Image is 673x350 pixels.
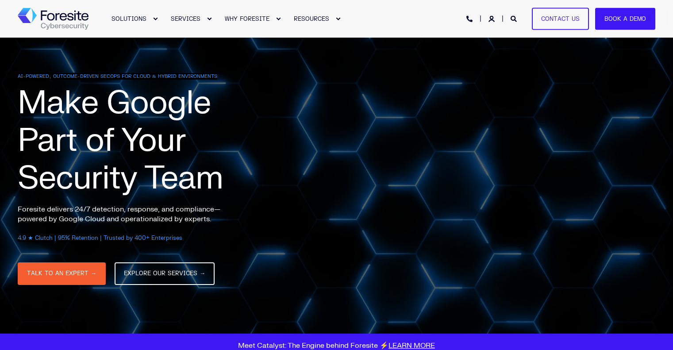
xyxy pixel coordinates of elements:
[18,235,182,242] span: 4.9 ★ Clutch | 95% Retention | Trusted by 400+ Enterprises
[294,15,329,22] span: RESOURCES
[388,341,435,350] a: LEARN MORE
[18,8,88,30] a: Back to Home
[18,73,217,80] span: AI-POWERED, OUTCOME-DRIVEN SECOPS FOR CLOUD & HYBRID ENVIRONMENTS
[238,341,435,350] span: Meet Catalyst: The Engine behind Foresite ⚡️
[207,16,212,22] div: Expand SERVICES
[225,15,269,22] span: WHY FORESITE
[18,204,239,224] p: Foresite delivers 24/7 detection, response, and compliance—powered by Google Cloud and operationa...
[335,16,341,22] div: Expand RESOURCES
[595,8,655,30] a: Book a Demo
[276,16,281,22] div: Expand WHY FORESITE
[18,8,88,30] img: Foresite logo, a hexagon shape of blues with a directional arrow to the right hand side, and the ...
[18,83,223,199] span: Make Google Part of Your Security Team
[112,15,146,22] span: SOLUTIONS
[18,262,106,285] a: TALK TO AN EXPERT →
[636,313,673,350] iframe: LiveChat chat widget
[115,262,215,285] a: EXPLORE OUR SERVICES →
[488,15,496,22] a: Login
[511,15,519,22] a: Open Search
[532,8,589,30] a: Contact Us
[153,16,158,22] div: Expand SOLUTIONS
